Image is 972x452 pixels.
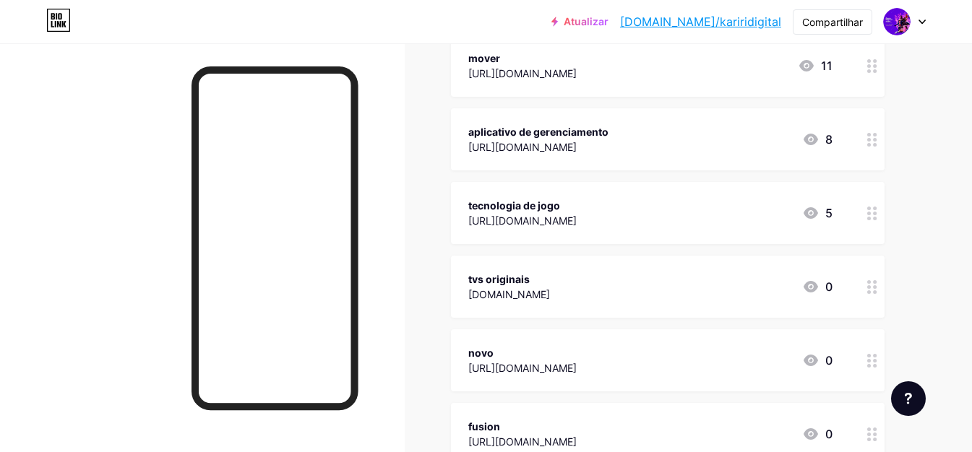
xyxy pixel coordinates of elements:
[468,273,530,285] font: tvs originais
[468,214,577,227] font: [URL][DOMAIN_NAME]
[825,279,833,294] font: 0
[468,288,550,300] font: [DOMAIN_NAME]
[802,16,863,28] font: Compartilhar
[825,353,833,368] font: 0
[883,8,911,35] img: João Eudes
[825,206,833,220] font: 5
[825,132,833,147] font: 8
[468,362,577,374] font: [URL][DOMAIN_NAME]
[468,419,577,434] div: fusion
[468,52,500,64] font: mover
[468,141,577,153] font: [URL][DOMAIN_NAME]
[468,199,560,212] font: tecnologia de jogo
[802,425,833,443] div: 0
[821,58,833,73] font: 11
[468,347,494,359] font: novo
[564,15,608,27] font: Atualizar
[468,126,608,138] font: aplicativo de gerenciamento
[468,67,577,79] font: [URL][DOMAIN_NAME]
[620,13,781,30] a: [DOMAIN_NAME]/kariridigital
[468,434,577,449] div: [URL][DOMAIN_NAME]
[620,14,781,29] font: [DOMAIN_NAME]/kariridigital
